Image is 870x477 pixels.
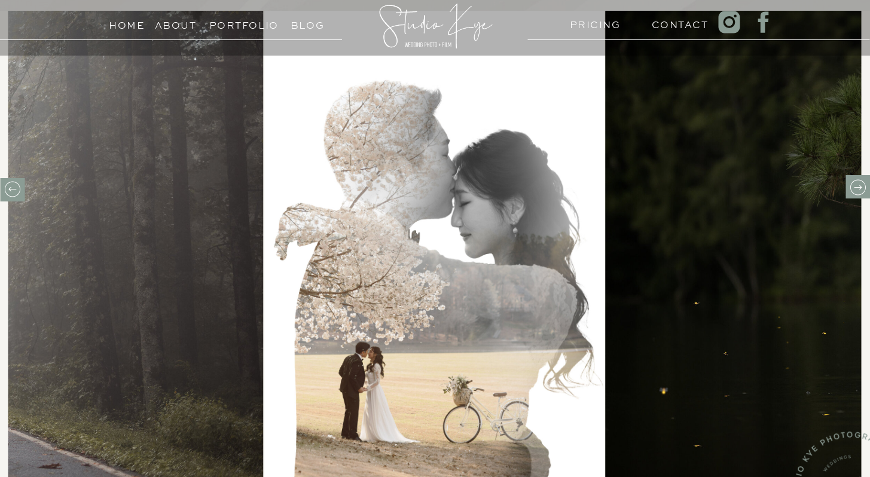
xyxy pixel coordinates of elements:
a: PRICING [570,16,616,27]
a: Blog [280,17,335,28]
a: About [155,17,197,28]
a: Portfolio [209,17,264,28]
a: Home [104,17,150,28]
a: Contact [652,16,698,27]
